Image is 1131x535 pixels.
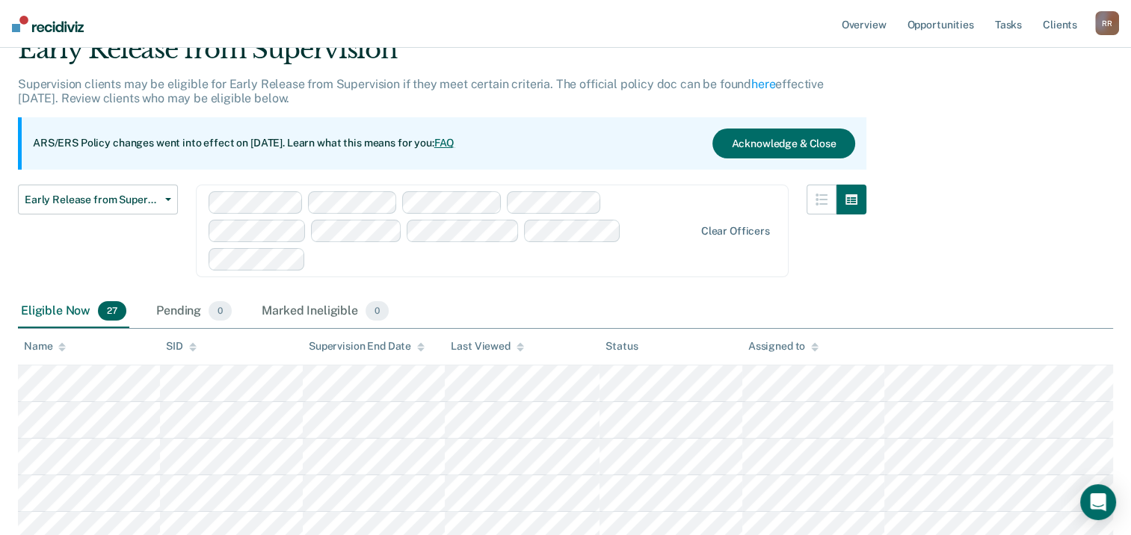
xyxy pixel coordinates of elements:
div: Early Release from Supervision [18,34,866,77]
div: Clear officers [701,225,770,238]
div: Name [24,340,66,353]
div: SID [166,340,197,353]
div: Marked Ineligible0 [259,295,392,328]
div: Pending0 [153,295,235,328]
img: Recidiviz [12,16,84,32]
span: 0 [209,301,232,321]
div: Assigned to [748,340,819,353]
div: Supervision End Date [309,340,425,353]
span: 0 [366,301,389,321]
button: Acknowledge & Close [712,129,854,158]
div: Status [605,340,638,353]
div: Last Viewed [451,340,523,353]
p: Supervision clients may be eligible for Early Release from Supervision if they meet certain crite... [18,77,824,105]
div: Eligible Now27 [18,295,129,328]
span: 27 [98,301,126,321]
p: ARS/ERS Policy changes went into effect on [DATE]. Learn what this means for you: [33,136,454,151]
button: RR [1095,11,1119,35]
div: Open Intercom Messenger [1080,484,1116,520]
span: Early Release from Supervision [25,194,159,206]
div: R R [1095,11,1119,35]
a: FAQ [434,137,455,149]
a: here [751,77,775,91]
button: Early Release from Supervision [18,185,178,214]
